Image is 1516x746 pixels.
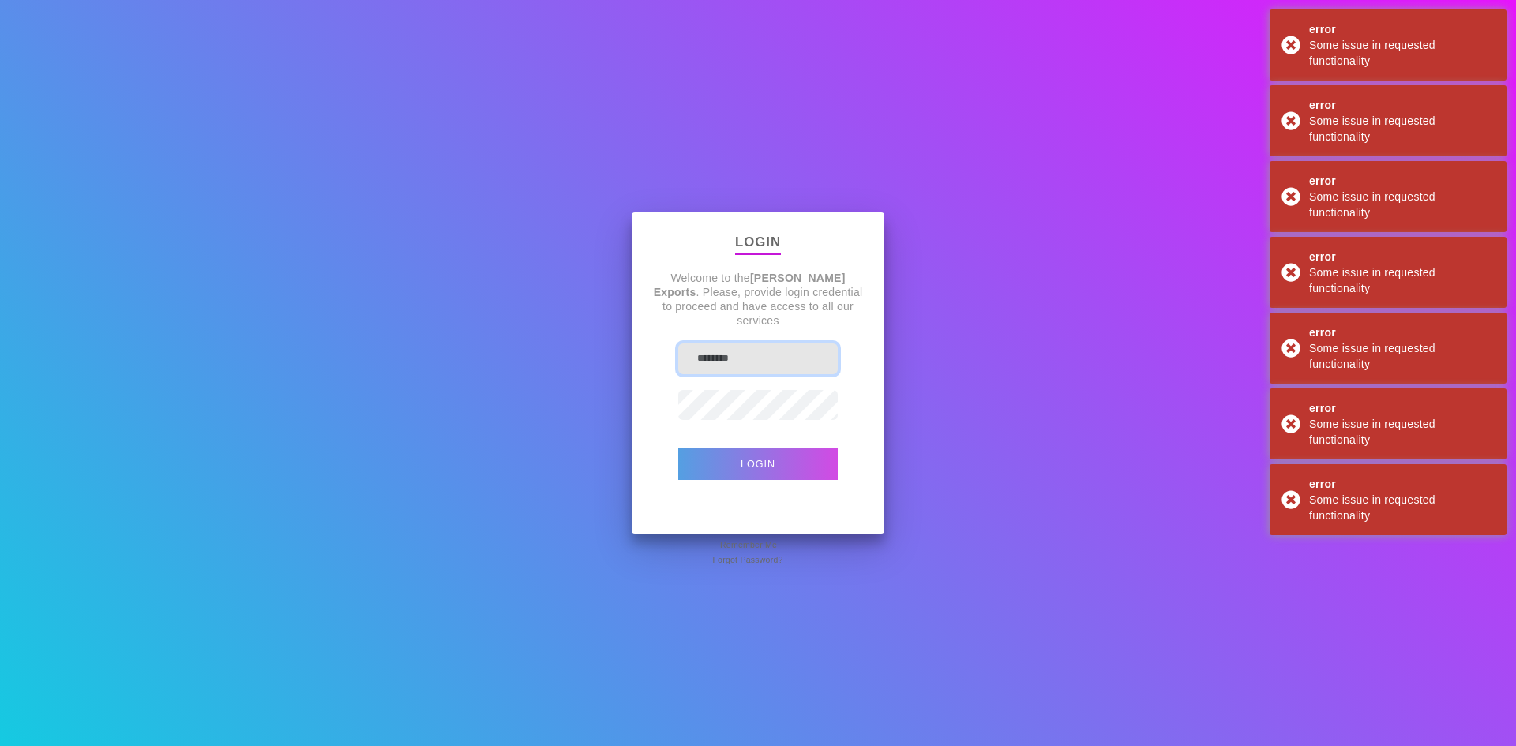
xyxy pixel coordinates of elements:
[1309,476,1495,492] div: error
[1309,249,1495,264] div: error
[1309,37,1495,69] div: Some issue in requested functionality
[712,552,782,568] span: Forgot Password?
[720,537,777,553] span: Remember Me
[1309,400,1495,416] div: error
[1309,21,1495,37] div: error
[1309,173,1495,189] div: error
[651,271,865,328] p: Welcome to the . Please, provide login credential to proceed and have access to all our services
[1309,97,1495,113] div: error
[1309,189,1495,220] div: Some issue in requested functionality
[1309,416,1495,448] div: Some issue in requested functionality
[1309,340,1495,372] div: Some issue in requested functionality
[1309,264,1495,296] div: Some issue in requested functionality
[678,448,838,480] button: Login
[1309,492,1495,523] div: Some issue in requested functionality
[735,231,781,255] p: Login
[654,272,846,298] strong: [PERSON_NAME] Exports
[1309,324,1495,340] div: error
[1309,113,1495,144] div: Some issue in requested functionality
